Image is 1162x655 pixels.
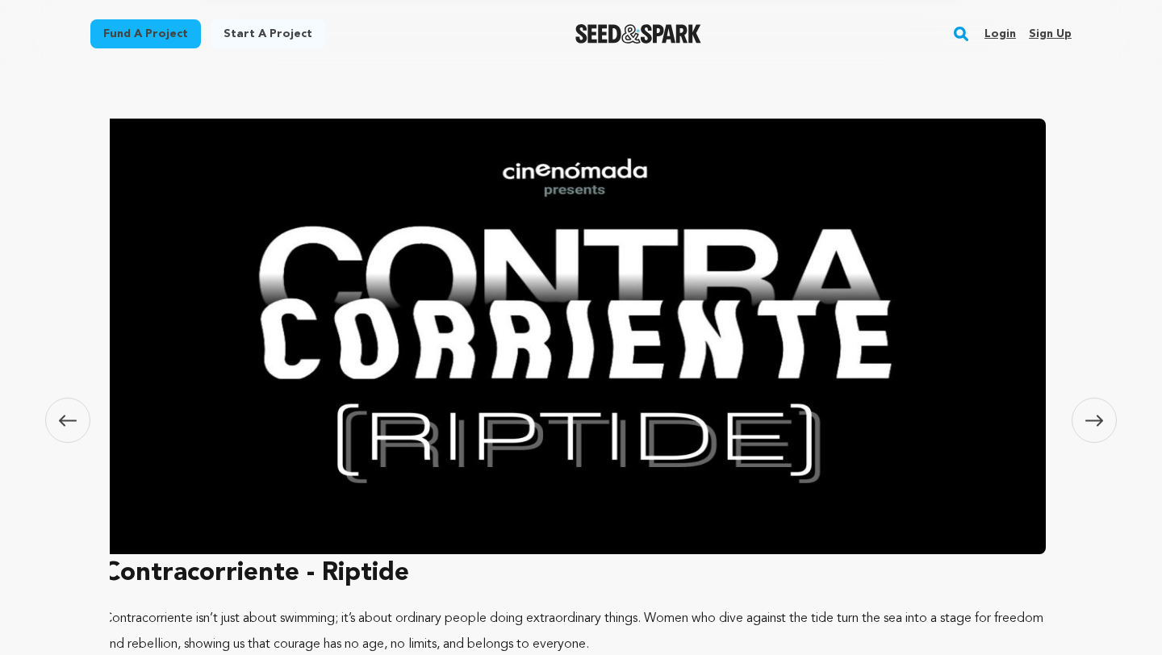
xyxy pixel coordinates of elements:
img: Contracorriente - Riptide [103,119,1046,554]
a: Sign up [1029,21,1072,47]
img: Seed&Spark Logo Dark Mode [575,24,702,44]
h3: Contracorriente - Riptide [103,554,1046,593]
a: Start a project [211,19,325,48]
a: Fund a project [90,19,201,48]
a: Login [984,21,1016,47]
a: Seed&Spark Homepage [575,24,702,44]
